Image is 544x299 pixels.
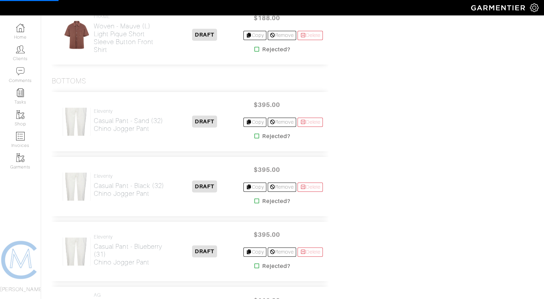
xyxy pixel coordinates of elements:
[94,234,166,266] a: Eleventy Casual Pant - Blueberry (31)Chino Jogger Pant
[298,182,323,192] a: Delete
[16,153,25,162] img: garments-icon-b7da505a4dc4fd61783c78ac3ca0ef83fa9d6f193b1c9dc38574b1d14d53ca28.png
[243,182,266,192] a: Copy
[94,14,166,54] a: FRAME Woven - Mauve (L)Light Pique Short Sleeve Button Front Shirt
[94,243,166,266] h2: Casual Pant - Blueberry (31) Chino Jogger Pant
[16,110,25,119] img: garments-icon-b7da505a4dc4fd61783c78ac3ca0ef83fa9d6f193b1c9dc38574b1d14d53ca28.png
[94,173,164,198] a: Eleventy Casual Pant - Black (32)Chino Jogger Pant
[262,262,290,270] strong: Rejected?
[94,182,164,198] h2: Casual Pant - Black (32) Chino Jogger Pant
[94,234,166,240] h4: Eleventy
[64,21,89,49] img: VjiNcdyHRZcE3GuaaxmrGU64
[94,292,166,298] h4: AG
[16,132,25,140] img: orders-icon-0abe47150d42831381b5fb84f609e132dff9fe21cb692f30cb5eec754e2cba89.png
[16,67,25,76] img: comment-icon-a0a6a9ef722e966f86d9cbdc48e553b5cf19dbc54f86b18d962a5391bc8f6eb6.png
[246,162,287,177] span: $395.00
[94,117,163,133] h2: Casual Pant - Sand (32) Chino Jogger Pant
[298,118,323,127] a: Delete
[262,197,290,205] strong: Rejected?
[16,24,25,32] img: dashboard-icon-dbcd8f5a0b271acd01030246c82b418ddd0df26cd7fceb0bd07c9910d44c42f6.png
[246,11,287,25] span: $188.00
[268,118,296,127] a: Remove
[262,132,290,140] strong: Rejected?
[62,172,91,201] img: LBjnaYskWUnv9sVmVVoRn1LK
[468,2,530,14] img: garmentier-logo-header-white-b43fb05a5012e4ada735d5af1a66efaba907eab6374d6393d1fbf88cb4ef424d.png
[268,182,296,192] a: Remove
[94,22,166,54] h2: Woven - Mauve (L) Light Pique Short Sleeve Button Front Shirt
[246,97,287,112] span: $395.00
[94,108,163,133] a: Eleventy Casual Pant - Sand (32)Chino Jogger Pant
[94,14,166,19] h4: FRAME
[192,29,217,41] span: DRAFT
[52,77,86,85] h3: Bottoms
[268,247,296,257] a: Remove
[243,247,266,257] a: Copy
[192,180,217,192] span: DRAFT
[298,31,323,40] a: Delete
[16,45,25,54] img: clients-icon-6bae9207a08558b7cb47a8932f037763ab4055f8c8b6bfacd5dc20c3e0201464.png
[16,89,25,97] img: reminder-icon-8004d30b9f0a5d33ae49ab947aed9ed385cf756f9e5892f1edd6e32f2345188e.png
[246,227,287,242] span: $395.00
[243,118,266,127] a: Copy
[530,3,539,12] img: gear-icon-white-bd11855cb880d31180b6d7d6211b90ccbf57a29d726f0c71d8c61bd08dd39cc2.png
[94,173,164,179] h4: Eleventy
[94,108,163,114] h4: Eleventy
[192,245,217,257] span: DRAFT
[62,237,91,266] img: LBjnaYskWUnv9sVmVVoRn1LK
[262,45,290,54] strong: Rejected?
[62,107,91,136] img: LBjnaYskWUnv9sVmVVoRn1LK
[192,115,217,127] span: DRAFT
[243,31,266,40] a: Copy
[268,31,296,40] a: Remove
[298,247,323,257] a: Delete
